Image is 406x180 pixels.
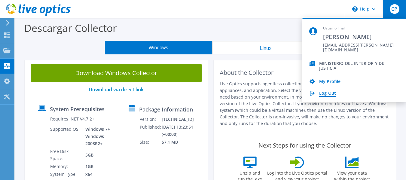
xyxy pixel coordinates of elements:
[50,125,81,148] td: Supported OS:
[220,81,391,127] p: Live Optics supports agentless collection of different operating systems, appliances, and applica...
[50,148,81,163] td: Free Disk Space:
[81,170,119,178] td: x64
[50,116,94,122] label: Requires .NET V4.7.2+
[105,41,212,54] button: Windows
[139,138,161,146] td: Size:
[139,123,161,138] td: Published:
[212,41,319,54] button: Linux
[323,43,399,48] span: [EMAIL_ADDRESS][PERSON_NAME][DOMAIN_NAME]
[319,79,340,85] a: My Profile
[161,138,205,146] td: 57.1 MB
[31,64,202,82] a: Download Windows Collector
[50,170,81,178] td: System Type:
[319,91,336,96] a: Log Out
[81,163,119,170] td: 1GB
[323,33,399,41] span: [PERSON_NAME]
[81,125,119,148] td: Windows 7+ Windows 2008R2+
[139,115,161,123] td: Version:
[161,115,205,123] td: [TECHNICAL_ID]
[390,4,399,14] span: CP
[323,26,399,31] span: Usuario final
[139,106,193,112] label: Package Information
[81,148,119,163] td: 5GB
[220,69,391,76] h2: About the Collector
[258,142,351,149] label: Next Steps for using the Collector
[24,21,117,35] label: Descargar Collector
[50,106,105,112] label: System Prerequisites
[352,6,358,12] svg: \n
[161,123,205,138] td: [DATE] 13:23:51 (+00:00)
[319,61,399,67] div: MINISTERIO DEL INTERIOR Y DE JUSTICIA
[89,86,144,93] a: Download via direct link
[50,163,81,170] td: Memory:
